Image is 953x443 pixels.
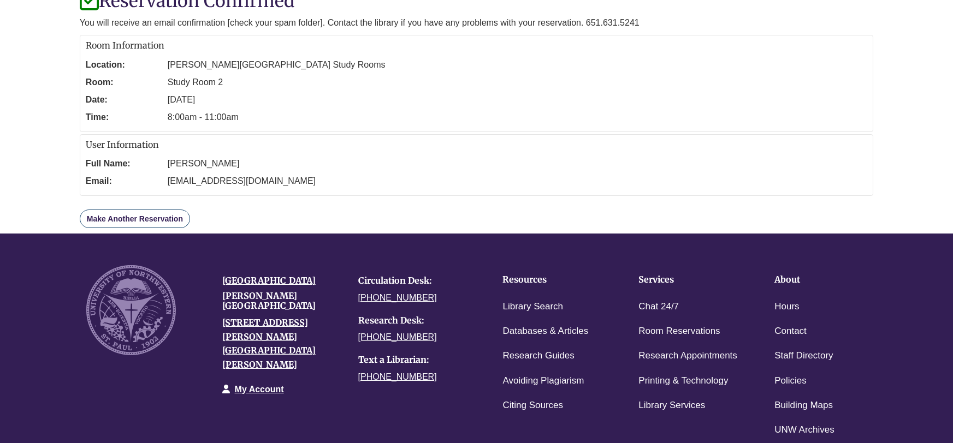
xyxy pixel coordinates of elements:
[86,265,176,355] img: UNW seal
[502,324,588,339] a: Databases & Articles
[358,316,478,326] h4: Research Desk:
[774,398,833,414] a: Building Maps
[638,373,728,389] a: Printing & Technology
[774,348,833,364] a: Staff Directory
[502,299,563,315] a: Library Search
[502,398,563,414] a: Citing Sources
[358,332,437,342] a: [PHONE_NUMBER]
[774,324,807,339] a: Contact
[168,91,867,109] dd: [DATE]
[86,91,162,109] dt: Date:
[86,109,162,126] dt: Time:
[358,293,437,302] a: [PHONE_NUMBER]
[235,385,284,394] a: My Account
[168,74,867,91] dd: Study Room 2
[222,317,316,370] a: [STREET_ADDRESS][PERSON_NAME][GEOGRAPHIC_DATA][PERSON_NAME]
[638,324,720,339] a: Room Reservations
[86,74,162,91] dt: Room:
[222,275,316,286] a: [GEOGRAPHIC_DATA]
[168,109,867,126] dd: 8:00am - 11:00am
[774,275,877,285] h4: About
[502,275,605,285] h4: Resources
[638,398,705,414] a: Library Services
[358,355,478,365] h4: Text a Librarian:
[86,140,867,150] h2: User Information
[80,209,190,228] a: Make Another Reservation
[168,172,867,190] dd: [EMAIL_ADDRESS][DOMAIN_NAME]
[358,372,437,381] a: [PHONE_NUMBER]
[638,299,679,315] a: Chat 24/7
[168,155,867,172] dd: [PERSON_NAME]
[774,373,807,389] a: Policies
[80,16,873,29] p: You will receive an email confirmation [check your spam folder]. Contact the library if you have ...
[774,422,834,438] a: UNW Archives
[774,299,799,315] a: Hours
[502,373,584,389] a: Avoiding Plagiarism
[86,172,162,190] dt: Email:
[222,291,342,310] h4: [PERSON_NAME][GEOGRAPHIC_DATA]
[638,348,737,364] a: Research Appointments
[86,56,162,74] dt: Location:
[86,155,162,172] dt: Full Name:
[168,56,867,74] dd: [PERSON_NAME][GEOGRAPHIC_DATA] Study Rooms
[86,41,867,51] h2: Room Information
[502,348,574,364] a: Research Guides
[638,275,741,285] h4: Services
[358,276,478,286] h4: Circulation Desk:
